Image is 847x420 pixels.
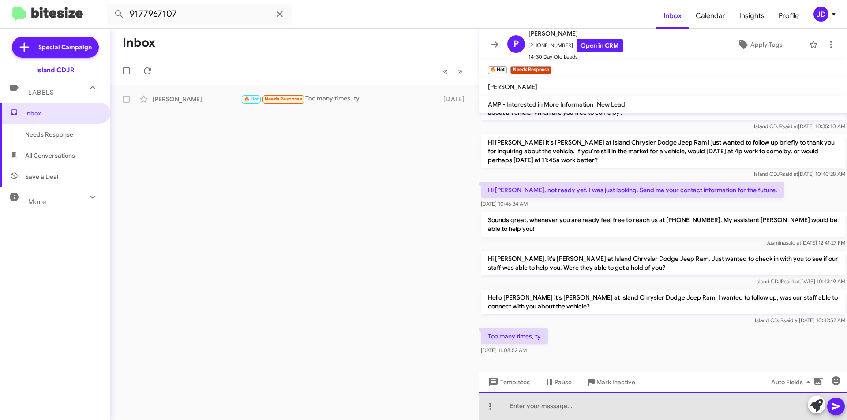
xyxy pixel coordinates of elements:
span: Island CDJR [DATE] 10:40:28 AM [754,171,845,177]
p: Too many times, ty [481,328,548,344]
span: Special Campaign [38,43,92,52]
span: 🔥 Hot [244,96,259,102]
span: All Conversations [25,151,75,160]
div: Island CDJR [36,66,75,74]
span: Labels [28,89,54,97]
span: [PHONE_NUMBER] [528,39,623,52]
button: Mark Inactive [579,374,642,390]
span: Save a Deal [25,172,58,181]
span: said at [786,239,801,246]
span: [PERSON_NAME] [488,83,537,91]
input: Search [107,4,292,25]
span: Pause [555,374,572,390]
span: New Lead [597,100,625,108]
span: P [513,37,519,51]
span: Island CDJR [DATE] 10:35:40 AM [754,123,845,130]
span: Inbox [25,109,100,118]
nav: Page navigation example [438,62,468,80]
div: JD [813,7,828,22]
button: Auto Fields [764,374,821,390]
span: said at [783,317,799,323]
button: JD [806,7,837,22]
p: Sounds great, whenever you are ready feel free to reach us at [PHONE_NUMBER]. My assistant [PERSO... [481,212,845,237]
span: said at [783,123,798,130]
span: » [458,66,463,77]
small: 🔥 Hot [488,66,507,74]
span: said at [783,171,798,177]
a: Special Campaign [12,37,99,58]
span: More [28,198,46,206]
p: Hello [PERSON_NAME] it's [PERSON_NAME] at Island Chrysler Dodge Jeep Ram. I wanted to follow up, ... [481,290,845,314]
span: Templates [486,374,530,390]
button: Pause [537,374,579,390]
h1: Inbox [123,36,155,50]
span: Needs Response [25,130,100,139]
span: [DATE] 11:08:52 AM [481,347,527,353]
div: [DATE] [439,95,472,104]
button: Templates [479,374,537,390]
span: 14-30 Day Old Leads [528,52,623,61]
a: Inbox [656,3,689,29]
a: Calendar [689,3,732,29]
button: Apply Tags [714,37,805,52]
span: Jasmina [DATE] 12:41:27 PM [766,239,845,246]
a: Open in CRM [577,39,623,52]
span: Needs Response [265,96,302,102]
p: Hi [PERSON_NAME], it's [PERSON_NAME] at Island Chrysler Dodge Jeep Ram. Just wanted to check in w... [481,251,845,275]
button: Next [453,62,468,80]
span: Island CDJR [DATE] 10:43:19 AM [755,278,845,285]
span: « [443,66,448,77]
span: Mark Inactive [596,374,635,390]
div: Too many times, ty [241,94,439,104]
a: Insights [732,3,772,29]
small: Needs Response [510,66,551,74]
span: AMP - Interested in More Information [488,100,593,108]
p: Hi [PERSON_NAME], not ready yet. I was just looking. Send me your contact information for the fut... [481,182,784,198]
button: Previous [438,62,453,80]
span: Island CDJR [DATE] 10:42:52 AM [755,317,845,323]
p: Hi [PERSON_NAME] it's [PERSON_NAME] at Island Chrysler Dodge Jeep Ram I just wanted to follow up ... [481,134,845,168]
span: [PERSON_NAME] [528,28,623,39]
span: [DATE] 10:46:34 AM [481,201,528,207]
div: [PERSON_NAME] [153,95,241,104]
span: Apply Tags [750,37,783,52]
span: said at [784,278,799,285]
a: Profile [772,3,806,29]
span: Auto Fields [771,374,813,390]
